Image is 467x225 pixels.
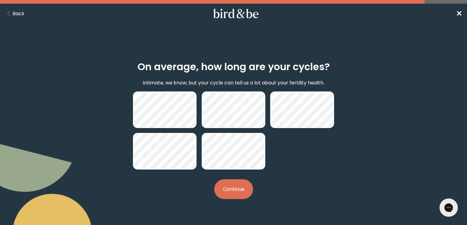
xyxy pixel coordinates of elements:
a: ✕ [456,8,462,19]
button: Continue [214,179,253,199]
h2: On average, how long are your cycles? [138,59,330,74]
span: ✕ [456,9,462,19]
p: Intimate, we know, but your cycle can tell us a lot about your fertility health. [143,79,324,87]
iframe: Gorgias live chat messenger [436,196,461,219]
button: Back Button [5,10,24,17]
